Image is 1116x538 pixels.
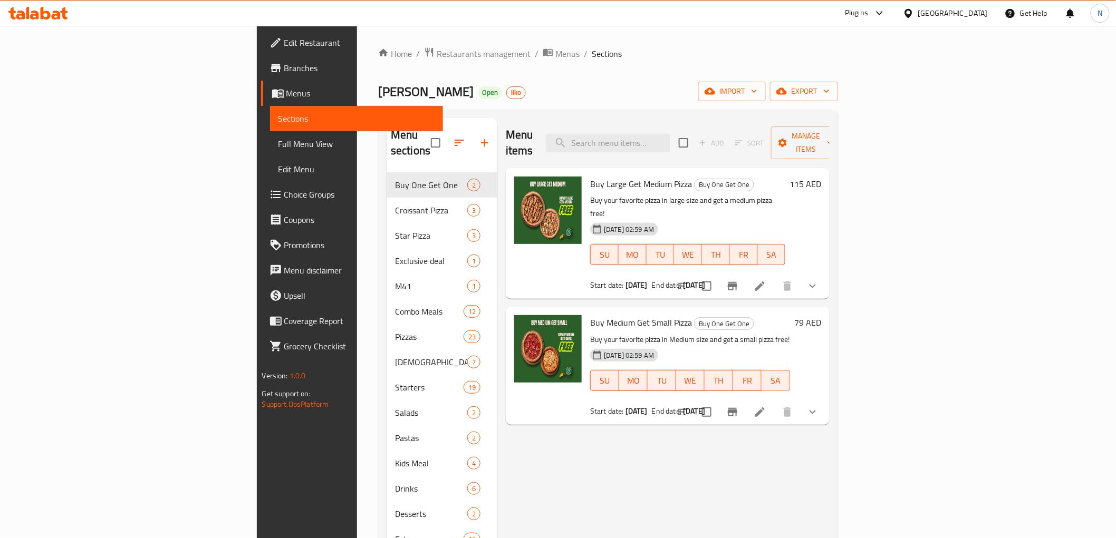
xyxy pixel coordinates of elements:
[284,340,435,353] span: Grocery Checklist
[261,232,443,258] a: Promotions
[387,375,497,400] div: Starters19
[623,247,642,262] span: MO
[775,273,800,299] button: delete
[672,132,695,154] span: Select section
[395,381,464,394] span: Starters
[261,207,443,232] a: Coupons
[468,458,480,468] span: 4
[590,315,692,330] span: Buy Medium Get Small Pizza
[387,299,497,324] div: Combo Meals12
[790,177,821,191] h6: 115 AED
[284,213,435,226] span: Coupons
[762,247,782,262] span: SA
[468,206,480,216] span: 3
[387,198,497,223] div: Croissant Pizza3
[447,130,472,155] span: Sort sections
[468,433,480,443] span: 2
[720,273,745,299] button: Branch-specific-item
[754,280,766,292] a: Edit menu item
[467,229,480,242] div: items
[284,289,435,302] span: Upsell
[694,179,754,191] div: Buy One Get One
[535,47,538,60] li: /
[702,244,730,265] button: TH
[590,333,790,346] p: Buy your favorite pizza in Medium size and get a small pizza free!
[546,134,670,152] input: search
[395,255,467,267] div: Exclusive deal
[778,85,830,98] span: export
[651,247,670,262] span: TU
[270,156,443,182] a: Edit Menu
[395,356,467,368] span: [DEMOGRAPHIC_DATA]
[387,451,497,476] div: Kids Meal4
[395,280,467,292] div: M41
[468,357,480,367] span: 7
[395,507,467,520] div: Desserts
[652,278,681,292] span: End date:
[387,400,497,425] div: Salads2
[467,507,480,520] div: items
[261,55,443,81] a: Branches
[387,273,497,299] div: M411
[800,399,825,425] button: show more
[595,373,615,388] span: SU
[395,457,467,469] div: Kids Meal
[590,244,619,265] button: SU
[464,332,480,342] span: 23
[387,425,497,451] div: Pastas2
[284,62,435,74] span: Branches
[590,194,785,220] p: Buy your favorite pizza in large size and get a medium pizza free!
[794,315,821,330] h6: 79 AED
[395,330,464,343] span: Pizzas
[395,356,467,368] div: Papadias
[696,401,718,423] span: Select to update
[467,457,480,469] div: items
[706,247,726,262] span: TH
[592,47,622,60] span: Sections
[734,247,754,262] span: FR
[678,247,698,262] span: WE
[395,229,467,242] span: Star Pizza
[584,47,588,60] li: /
[395,482,467,495] span: Drinks
[619,370,648,391] button: MO
[800,273,825,299] button: show more
[286,87,435,100] span: Menus
[695,318,754,330] span: Buy One Get One
[395,406,467,419] div: Salads
[619,244,647,265] button: MO
[261,283,443,308] a: Upsell
[468,408,480,418] span: 2
[766,373,786,388] span: SA
[464,381,480,394] div: items
[806,280,819,292] svg: Show Choices
[467,406,480,419] div: items
[425,132,447,154] span: Select all sections
[771,126,842,159] button: Manage items
[647,244,675,265] button: TU
[600,224,658,234] span: [DATE] 02:59 AM
[261,182,443,207] a: Choice Groups
[707,85,757,98] span: import
[728,135,771,151] span: Select section first
[387,223,497,248] div: Star Pizza3
[590,176,692,192] span: Buy Large Get Medium Pizza
[395,432,467,444] span: Pastas
[467,204,480,217] div: items
[590,404,624,418] span: Start date:
[468,231,480,241] span: 3
[555,47,580,60] span: Menus
[590,278,624,292] span: Start date:
[652,373,672,388] span: TU
[387,172,497,198] div: Buy One Get One2
[387,349,497,375] div: [DEMOGRAPHIC_DATA]7
[387,248,497,273] div: Exclusive deal1
[762,370,790,391] button: SA
[464,305,480,318] div: items
[395,305,464,318] span: Combo Meals
[261,30,443,55] a: Edit Restaurant
[758,244,786,265] button: SA
[278,138,435,150] span: Full Menu View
